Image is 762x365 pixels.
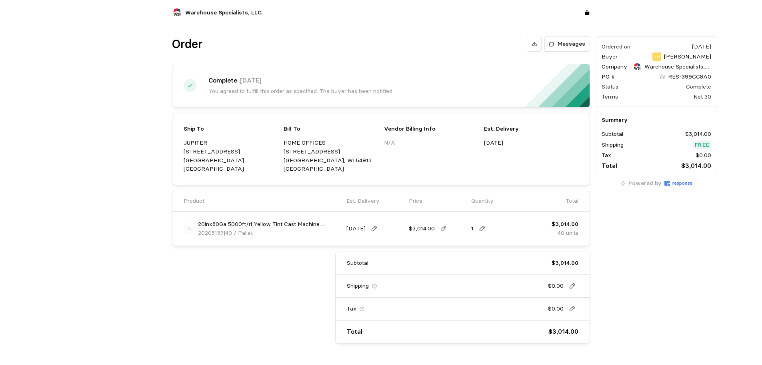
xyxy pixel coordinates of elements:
div: Ordered on [602,42,630,51]
p: You agreed to fulfill this order as specified. The buyer has been notified. [208,87,524,96]
p: Warehouse Specialists, LLC [644,63,711,71]
p: Total [602,161,617,171]
p: Est. Delivery [484,125,578,133]
p: Price [409,197,422,206]
span: | 40 / Pallet [224,229,253,236]
p: [GEOGRAPHIC_DATA], WI 54913 [284,156,378,165]
p: $3,014.00 [552,259,578,268]
p: Messages [558,40,585,48]
p: Shipping [347,282,369,290]
p: $3,014.00 [409,224,435,233]
p: Complete [208,75,237,85]
p: Ship To [184,125,204,133]
p: [DATE] [346,224,366,233]
p: Powered by [628,179,662,188]
p: JR [653,52,660,61]
p: 1 [471,224,474,233]
div: Complete [686,83,711,91]
img: Response Logo [664,181,692,186]
p: Total [566,197,578,206]
p: $0.00 [548,305,564,313]
p: $3,014.00 [552,220,578,229]
p: $3,014.00 [548,327,578,337]
p: N/A [384,139,478,147]
p: [GEOGRAPHIC_DATA] [284,165,378,173]
p: Tax [347,305,356,313]
p: Bill To [284,125,300,133]
p: 20inx80Ga 5000ft/rl Yellow Tint Cast Machine 40/pallet [198,220,341,229]
p: [DATE] [484,139,578,147]
h1: Order [172,36,202,52]
p: [DATE] [240,75,262,85]
p: $3,014.00 [685,130,711,139]
p: Company [602,63,627,71]
p: Buyer [602,52,618,61]
p: 40 units [552,229,578,238]
p: Free [695,141,710,149]
p: Vendor Billing Info [384,125,436,133]
span: 20205137 [198,229,224,236]
p: Tax [602,151,611,160]
h5: Summary [602,116,711,124]
p: $0.00 [696,151,711,160]
p: HOME OFFICES [284,139,378,147]
div: [DATE] [692,42,711,51]
p: RES-399CC8A0 [668,73,711,81]
p: [PERSON_NAME] [664,52,711,61]
p: Warehouse Specialists, LLC [185,8,262,17]
p: Subtotal [602,130,623,139]
p: [STREET_ADDRESS] [284,147,378,156]
p: JUPITER [184,139,278,147]
p: $0.00 [548,282,564,290]
button: Messages [544,36,590,52]
p: Subtotal [347,259,368,268]
p: [STREET_ADDRESS] [184,147,278,156]
div: Status [602,83,618,91]
img: svg%3e [184,223,195,234]
p: Shipping [602,141,624,149]
p: Product [184,197,204,206]
div: Net 30 [694,93,711,101]
p: [GEOGRAPHIC_DATA] [184,165,278,173]
p: Quantity [471,197,494,206]
p: [GEOGRAPHIC_DATA] [184,156,278,165]
p: Est. Delivery [346,197,380,206]
p: PO # [602,73,615,81]
p: Total [347,327,362,337]
div: Terms [602,93,618,101]
p: $3,014.00 [681,161,711,171]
